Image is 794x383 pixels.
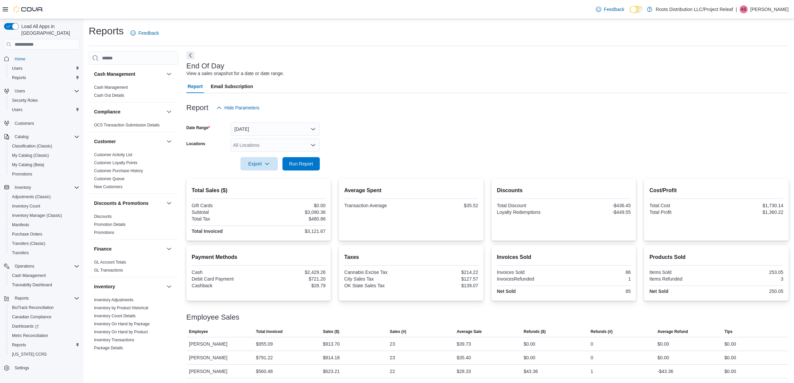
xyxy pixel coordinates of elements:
[9,350,49,358] a: [US_STATE] CCRS
[188,80,203,93] span: Report
[89,24,124,38] h1: Reports
[12,364,79,372] span: Settings
[12,133,79,141] span: Catalog
[7,239,82,248] button: Transfers (Classic)
[94,283,164,290] button: Inventory
[186,104,208,112] h3: Report
[94,268,123,273] a: GL Transactions
[9,142,55,150] a: Classification (Classic)
[165,283,173,291] button: Inventory
[256,340,273,348] div: $955.09
[189,329,208,334] span: Employee
[9,212,79,220] span: Inventory Manager (Classic)
[165,108,173,116] button: Compliance
[630,6,644,13] input: Dark Mode
[718,289,783,294] div: 250.05
[12,342,26,348] span: Reports
[12,232,42,237] span: Purchase Orders
[256,354,273,362] div: $791.22
[7,64,82,73] button: Users
[344,276,410,282] div: City Sales Tax
[9,313,79,321] span: Canadian Compliance
[12,107,22,112] span: Users
[94,314,136,318] a: Inventory Count Details
[15,365,29,371] span: Settings
[94,160,137,165] span: Customer Loyalty Points
[7,169,82,179] button: Promotions
[323,340,340,348] div: $913.70
[9,202,79,210] span: Inventory Count
[649,203,715,208] div: Total Cost
[718,270,783,275] div: 253.05
[591,354,593,362] div: 0
[12,153,49,158] span: My Catalog (Classic)
[192,253,326,261] h2: Payment Methods
[9,74,79,82] span: Reports
[658,340,669,348] div: $0.00
[12,333,48,338] span: Metrc Reconciliation
[457,340,471,348] div: $39.73
[9,221,32,229] a: Manifests
[260,203,326,208] div: $0.00
[344,253,478,261] h2: Taxes
[186,125,210,130] label: Date Range
[94,305,148,311] span: Inventory by Product Historical
[1,363,82,373] button: Settings
[497,210,563,215] div: Loyalty Redemptions
[9,161,47,169] a: My Catalog (Beta)
[186,351,253,364] div: [PERSON_NAME]
[256,329,282,334] span: Total Invoiced
[9,249,31,257] a: Transfers
[565,203,631,208] div: -$436.45
[390,354,395,362] div: 23
[94,184,122,189] span: New Customers
[94,230,114,235] a: Promotions
[15,88,25,94] span: Users
[15,134,28,139] span: Catalog
[390,340,395,348] div: 23
[9,332,79,340] span: Metrc Reconciliation
[9,151,52,159] a: My Catalog (Classic)
[344,186,478,195] h2: Average Spent
[718,203,783,208] div: $1,730.14
[94,93,124,98] a: Cash Out Details
[89,151,178,194] div: Customer
[658,329,688,334] span: Average Refund
[497,203,563,208] div: Total Discount
[724,340,736,348] div: $0.00
[94,321,150,327] span: Inventory On Hand by Package
[94,168,143,173] span: Customer Purchase History
[7,340,82,350] button: Reports
[94,71,135,77] h3: Cash Management
[214,101,262,114] button: Hide Parameters
[260,210,326,215] div: $3,090.36
[94,330,148,334] a: Inventory On Hand by Product
[9,322,41,330] a: Dashboards
[165,137,173,145] button: Customer
[94,176,124,181] span: Customer Queue
[7,96,82,105] button: Security Roles
[718,276,783,282] div: 3
[230,122,320,136] button: [DATE]
[9,240,48,248] a: Transfers (Classic)
[604,6,624,13] span: Feedback
[240,157,278,170] button: Export
[94,260,126,265] a: GL Account Totals
[165,70,173,78] button: Cash Management
[94,122,160,128] span: OCS Transaction Submission Details
[740,5,748,13] div: Antwan Stone
[9,142,79,150] span: Classification (Classic)
[413,283,478,288] div: $139.07
[94,298,133,302] a: Inventory Adjustments
[192,229,223,234] strong: Total Invoiced
[192,216,257,222] div: Total Tax
[7,312,82,322] button: Canadian Compliance
[94,85,128,90] a: Cash Management
[736,5,737,13] p: |
[192,270,257,275] div: Cash
[741,5,746,13] span: AS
